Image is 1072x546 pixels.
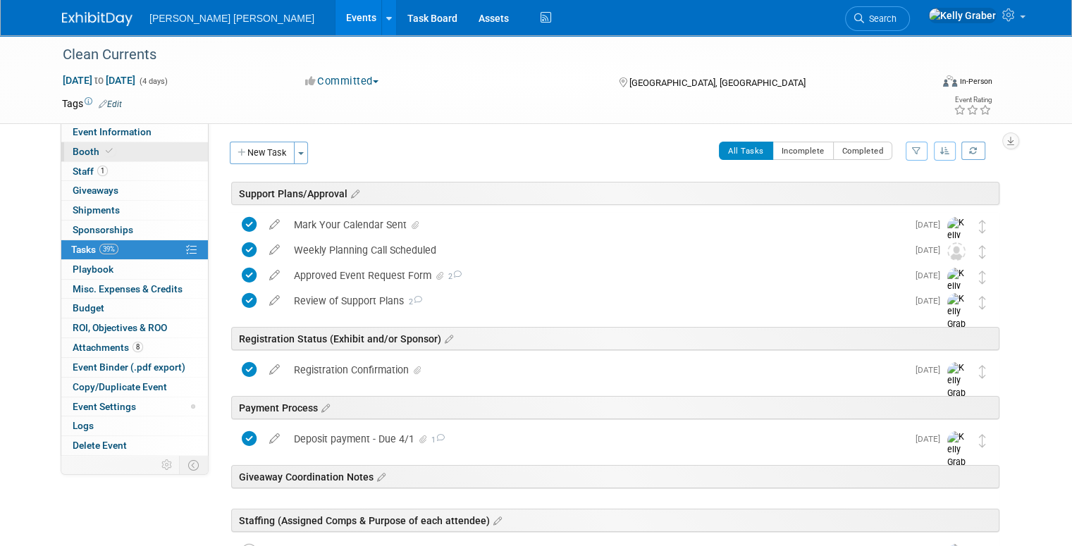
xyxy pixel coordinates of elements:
div: Mark Your Calendar Sent [287,213,907,237]
a: Shipments [61,201,208,220]
i: Move task [979,245,986,259]
img: Kelly Graber [947,217,968,267]
span: (4 days) [138,77,168,86]
a: Refresh [961,142,985,160]
a: Edit sections [318,400,330,414]
a: Budget [61,299,208,318]
div: Registration Status (Exhibit and/or Sponsor) [231,327,999,350]
span: [DATE] [916,245,947,255]
span: 2 [446,272,462,281]
a: Booth [61,142,208,161]
a: edit [262,364,287,376]
a: Tasks39% [61,240,208,259]
button: Incomplete [772,142,834,160]
span: Tasks [71,244,118,255]
span: Event Information [73,126,152,137]
td: Toggle Event Tabs [180,456,209,474]
a: Staff1 [61,162,208,181]
img: Kelly Graber [928,8,997,23]
span: [GEOGRAPHIC_DATA], [GEOGRAPHIC_DATA] [629,77,806,88]
i: Move task [979,365,986,378]
span: [DATE] [DATE] [62,74,136,87]
span: ROI, Objectives & ROO [73,322,167,333]
button: All Tasks [719,142,773,160]
span: 39% [99,244,118,254]
span: [DATE] [916,271,947,280]
img: Kelly Graber [947,293,968,343]
div: Event Format [855,73,992,94]
img: Kelly Graber [947,431,968,481]
span: [DATE] [916,220,947,230]
img: Unassigned [947,242,966,261]
a: Giveaways [61,181,208,200]
i: Move task [979,220,986,233]
a: Sponsorships [61,221,208,240]
a: Logs [61,416,208,435]
a: Delete Event [61,436,208,455]
span: 1 [429,435,445,445]
a: edit [262,433,287,445]
div: In-Person [959,76,992,87]
span: 8 [133,342,143,352]
span: Copy/Duplicate Event [73,381,167,392]
td: Tags [62,97,122,111]
span: [DATE] [916,296,947,306]
div: Review of Support Plans [287,289,907,313]
a: Misc. Expenses & Credits [61,280,208,299]
span: Delete Event [73,440,127,451]
a: Event Binder (.pdf export) [61,358,208,377]
i: Move task [979,296,986,309]
a: Edit sections [441,331,453,345]
img: Format-Inperson.png [943,75,957,87]
a: Event Information [61,123,208,142]
span: [PERSON_NAME] [PERSON_NAME] [149,13,314,24]
img: Kelly Graber [947,362,968,412]
div: Support Plans/Approval [231,182,999,205]
div: Clean Currents [58,42,913,68]
i: Move task [979,271,986,284]
a: Edit sections [490,513,502,527]
span: Modified Layout [191,404,195,409]
i: Move task [979,434,986,447]
div: Giveaway Coordination Notes [231,465,999,488]
span: Budget [73,302,104,314]
span: Event Binder (.pdf export) [73,361,185,373]
span: Event Settings [73,401,136,412]
a: edit [262,218,287,231]
a: Playbook [61,260,208,279]
span: Misc. Expenses & Credits [73,283,183,294]
span: [DATE] [916,365,947,375]
button: New Task [230,142,295,164]
a: Copy/Duplicate Event [61,378,208,397]
i: Booth reservation complete [106,147,113,155]
img: Kelly Graber [947,268,968,318]
div: Event Rating [954,97,992,104]
button: Committed [300,74,384,89]
img: ExhibitDay [62,12,133,26]
a: ROI, Objectives & ROO [61,318,208,337]
span: [DATE] [916,434,947,444]
div: Approved Event Request Form [287,263,907,287]
div: Weekly Planning Call Scheduled [287,238,907,262]
div: Payment Process [231,396,999,419]
span: Attachments [73,342,143,353]
span: Search [864,13,897,24]
a: Edit [99,99,122,109]
a: Event Settings [61,397,208,416]
span: Booth [73,146,116,157]
span: Sponsorships [73,224,133,235]
a: edit [262,244,287,256]
a: Search [845,6,910,31]
a: edit [262,294,287,307]
button: Completed [833,142,893,160]
span: Playbook [73,263,113,275]
a: Edit sections [374,469,386,483]
div: Staffing (Assigned Comps & Purpose of each attendee) [231,509,999,532]
span: Giveaways [73,185,118,196]
a: Edit sections [347,186,359,200]
a: Attachments8 [61,338,208,357]
span: Shipments [73,204,120,216]
div: Registration Confirmation [287,358,907,382]
div: Deposit payment - Due 4/1 [287,427,907,451]
span: to [92,75,106,86]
